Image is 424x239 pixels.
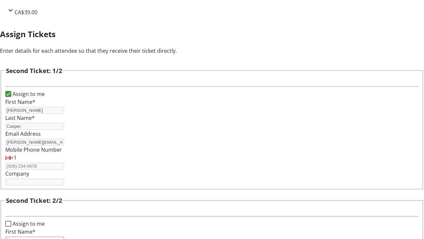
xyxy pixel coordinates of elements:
[11,220,45,228] label: Assign to me
[5,170,29,177] label: Company
[11,90,45,98] label: Assign to me
[6,66,62,75] h3: Second Ticket: 1/2
[6,196,62,205] h3: Second Ticket: 2/2
[15,9,37,16] span: CA$39.00
[5,146,62,153] label: Mobile Phone Number
[5,98,35,106] label: First Name*
[5,228,35,235] label: First Name*
[5,163,64,170] input: (506) 234-5678
[5,114,35,121] label: Last Name*
[5,130,41,137] label: Email Address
